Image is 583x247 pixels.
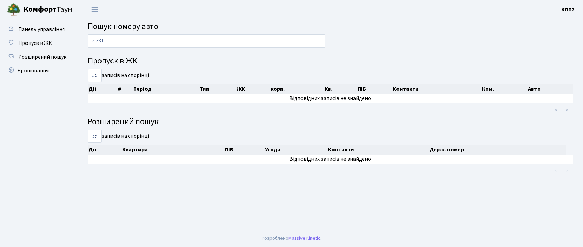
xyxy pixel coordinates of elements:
[481,84,527,94] th: Ком.
[117,84,132,94] th: #
[18,39,52,47] span: Пропуск в ЖК
[23,4,72,16] span: Таун
[132,84,199,94] th: Період
[236,84,270,94] th: ЖК
[88,69,149,82] label: записів на сторінці
[121,145,224,155] th: Квартира
[264,145,328,155] th: Угода
[86,4,103,15] button: Переключити навігацію
[88,94,573,103] td: Відповідних записів не знайдено
[88,56,573,66] h4: Пропуск в ЖК
[357,84,392,94] th: ПІБ
[288,235,320,242] a: Massive Kinetic
[199,84,236,94] th: Тип
[88,117,573,127] h4: Розширений пошук
[3,22,72,36] a: Панель управління
[88,69,102,82] select: записів на сторінці
[270,84,324,94] th: корп.
[561,6,575,14] a: КПП2
[7,3,21,17] img: logo.png
[392,84,481,94] th: Контакти
[17,67,49,75] span: Бронювання
[429,145,566,155] th: Держ. номер
[88,20,158,32] span: Пошук номеру авто
[224,145,264,155] th: ПІБ
[18,53,66,61] span: Розширений пошук
[88,84,117,94] th: Дії
[262,235,321,242] div: Розроблено .
[561,6,575,13] b: КПП2
[88,130,102,143] select: записів на сторінці
[88,145,121,155] th: Дії
[3,36,72,50] a: Пропуск в ЖК
[324,84,357,94] th: Кв.
[88,155,573,164] td: Відповідних записів не знайдено
[88,130,149,143] label: записів на сторінці
[3,50,72,64] a: Розширений пошук
[18,26,65,33] span: Панель управління
[3,64,72,78] a: Бронювання
[23,4,56,15] b: Комфорт
[327,145,429,155] th: Контакти
[527,84,573,94] th: Авто
[88,34,325,48] input: Пошук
